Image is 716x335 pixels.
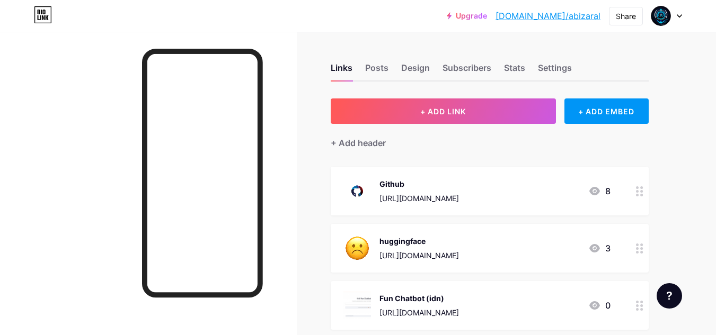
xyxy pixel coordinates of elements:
div: 8 [588,185,611,197]
img: Fun Chatbot (idn) [343,292,371,319]
div: [URL][DOMAIN_NAME] [379,250,459,261]
div: Stats [504,61,525,80]
a: Upgrade [447,12,487,20]
div: Design [401,61,430,80]
img: huggingface [343,234,371,262]
img: Github [343,177,371,205]
div: Fun Chatbot (idn) [379,293,459,304]
div: 0 [588,299,611,312]
img: ABIZAR ALGIFARI RAHMAN [651,6,671,26]
div: huggingface [379,236,459,247]
div: + ADD EMBED [564,98,649,124]
span: + ADD LINK [420,107,466,116]
div: + Add header [331,137,386,149]
div: [URL][DOMAIN_NAME] [379,307,459,318]
div: Settings [538,61,572,80]
button: + ADD LINK [331,98,556,124]
div: Subscribers [443,61,491,80]
div: Posts [365,61,388,80]
div: Share [616,11,636,22]
div: Github [379,178,459,189]
div: 3 [588,242,611,255]
div: [URL][DOMAIN_NAME] [379,193,459,204]
div: Links [331,61,352,80]
a: [DOMAIN_NAME]/abizaral [496,10,600,22]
